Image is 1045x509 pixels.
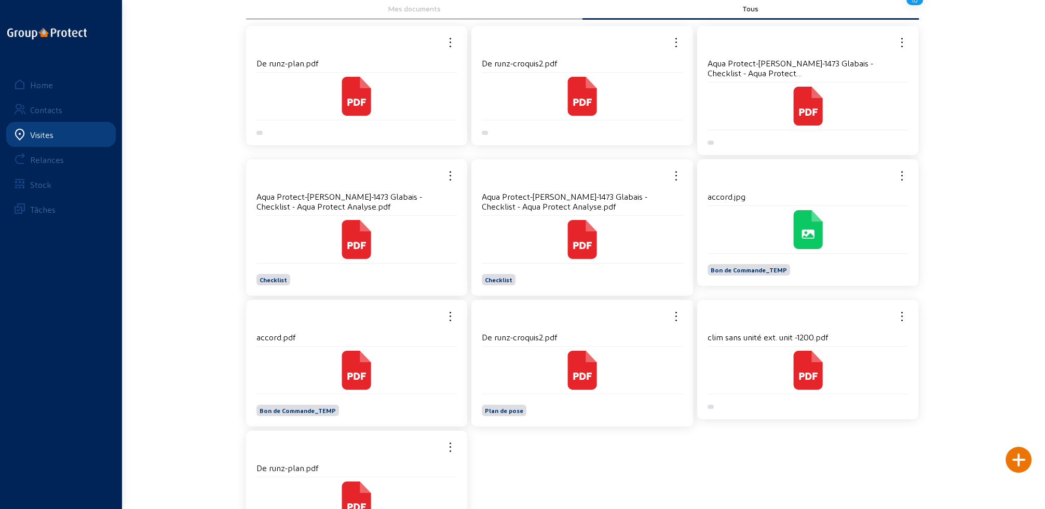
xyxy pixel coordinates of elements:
h4: De runz-plan.pdf [256,463,457,473]
a: Tâches [6,197,116,222]
div: Relances [30,155,64,164]
span: Bon de Commande_TEMP [711,266,787,273]
h4: clim sans unité ext. unit -1200.pdf [708,332,908,342]
span: Checklist [260,276,287,283]
span: Plan de pose [485,407,523,414]
h4: Aqua Protect-[PERSON_NAME]-1473 Glabais - Checklist - Aqua Protect Analyse.pdf_timestamp=63889898... [708,58,908,78]
img: logo-oneline.png [7,28,87,39]
a: Visites [6,122,116,147]
h4: Aqua Protect-[PERSON_NAME]-1473 Glabais - Checklist - Aqua Protect Analyse.pdf [482,191,683,211]
a: Relances [6,147,116,172]
div: Home [30,80,53,90]
span: Bon de Commande_TEMP [260,407,336,414]
h4: accord.jpg [708,191,908,201]
h4: accord.pdf [256,332,457,342]
span: Checklist [485,276,512,283]
a: Home [6,72,116,97]
div: Mes documents [253,4,575,13]
h4: De runz-croquis2.pdf [482,58,683,68]
div: Contacts [30,105,62,115]
a: Stock [6,172,116,197]
a: Contacts [6,97,116,122]
h4: De runz-plan.pdf [256,58,457,68]
div: Tous [590,4,912,13]
div: Visites [30,130,53,140]
div: Stock [30,180,51,189]
h4: De runz-croquis2.pdf [482,332,683,342]
div: Tâches [30,204,56,214]
h4: Aqua Protect-[PERSON_NAME]-1473 Glabais - Checklist - Aqua Protect Analyse.pdf [256,191,457,211]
